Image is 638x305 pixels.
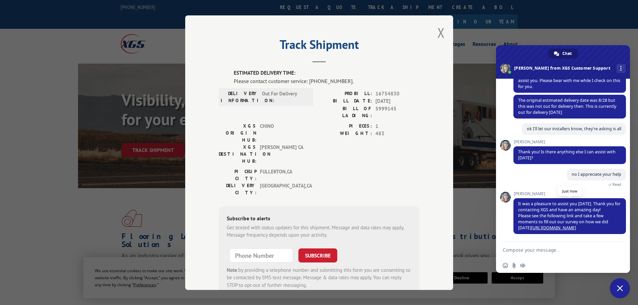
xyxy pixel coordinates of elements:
[513,192,626,196] span: [PERSON_NAME]
[375,105,420,119] span: 5999145
[518,97,616,115] span: The original estimated delivery date was 8/28 but this was not out for delivery then. This is cur...
[234,77,420,85] div: Please contact customer service: [PHONE_NUMBER].
[227,266,238,273] strong: Note:
[503,241,610,258] textarea: Compose your message...
[319,122,372,130] label: PIECES:
[319,97,372,105] label: BILL DATE:
[219,40,420,53] h2: Track Shipment
[227,224,412,239] div: Get texted with status updates for this shipment. Message and data rates may apply. Message frequ...
[219,143,257,164] label: XGS DESTINATION HUB:
[260,182,305,196] span: [GEOGRAPHIC_DATA] , CA
[518,149,616,161] span: Thank you! Is there anything else I can assist with [DATE]?
[562,49,572,59] span: Chat
[375,97,420,105] span: [DATE]
[511,263,517,268] span: Send a file
[219,168,257,182] label: PICKUP CITY:
[375,130,420,138] span: 483
[262,90,307,104] span: Out For Delivery
[221,90,259,104] label: DELIVERY INFORMATION:
[518,201,621,231] span: It was a pleasure to assist you [DATE]. Thank you for contacting XGS and have an amazing day! Ple...
[375,122,420,130] span: 1
[319,90,372,97] label: PROBILL:
[227,214,412,224] div: Subscribe to alerts
[375,90,420,97] span: 16754830
[437,24,445,42] button: Close modal
[260,143,305,164] span: [PERSON_NAME] CA
[319,105,372,119] label: BILL OF LADING:
[503,263,508,268] span: Insert an emoji
[260,122,305,143] span: CHINO
[227,266,412,289] div: by providing a telephone number and submitting this form you are consenting to be contacted by SM...
[527,126,621,132] span: ok I'll let our installers know, they're asking is all
[219,122,257,143] label: XGS ORIGIN HUB:
[610,278,630,298] a: Close chat
[319,130,372,138] label: WEIGHT:
[613,182,621,187] span: Read
[520,263,525,268] span: Audio message
[572,171,621,177] span: no I appreciate your help
[531,225,576,231] a: [URL][DOMAIN_NAME]
[298,248,337,262] button: SUBSCRIBE
[513,140,626,144] span: [PERSON_NAME]
[548,49,578,59] a: Chat
[234,69,420,77] label: ESTIMATED DELIVERY TIME:
[229,248,293,262] input: Phone Number
[260,168,305,182] span: FULLERTON , CA
[219,182,257,196] label: DELIVERY CITY:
